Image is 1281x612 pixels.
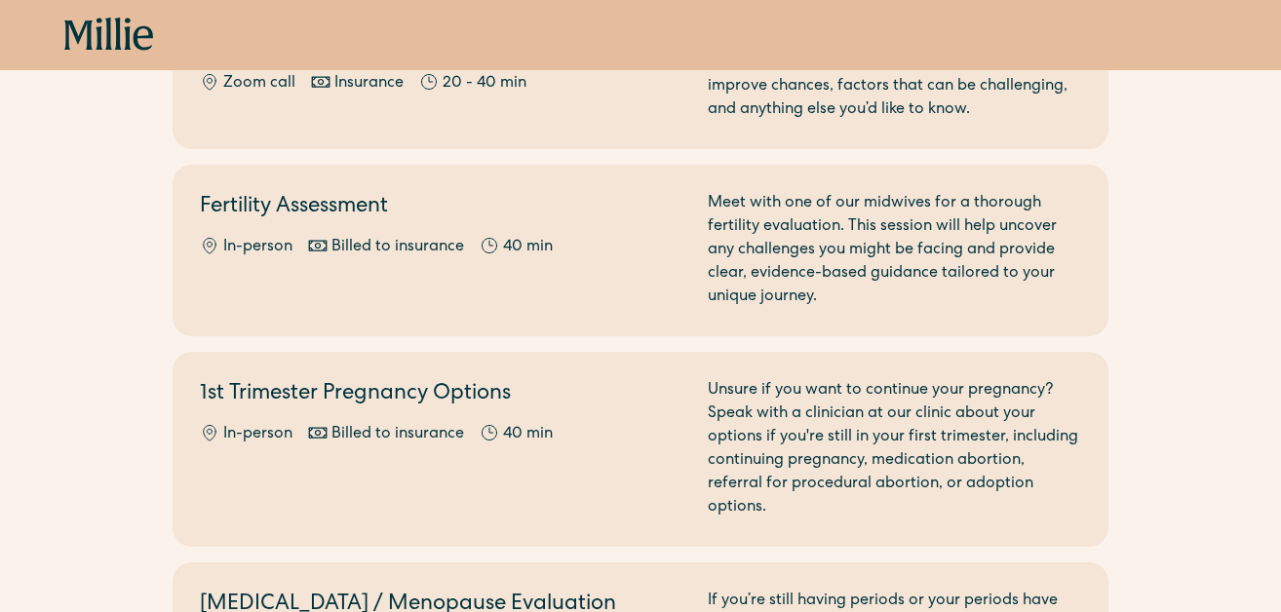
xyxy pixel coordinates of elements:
div: Insurance [334,72,404,96]
div: Unsure if you want to continue your pregnancy? Speak with a clinician at our clinic about your op... [708,379,1081,519]
a: 1st Trimester Pregnancy OptionsIn-personBilled to insurance40 minUnsure if you want to continue y... [173,352,1108,547]
div: Prepare for getting pregnant with a clinician - they will walk you through evidence-based ways to... [708,28,1081,122]
h2: Fertility Assessment [200,192,684,224]
div: Meet with one of our midwives for a thorough fertility evaluation. This session will help uncover... [708,192,1081,309]
div: 40 min [503,236,553,259]
div: Billed to insurance [331,423,464,446]
div: Billed to insurance [331,236,464,259]
div: 20 - 40 min [443,72,526,96]
div: In-person [223,236,292,259]
a: Fertility AssessmentIn-personBilled to insurance40 minMeet with one of our midwives for a thoroug... [173,165,1108,336]
div: In-person [223,423,292,446]
a: Preconception counselingZoom callInsurance20 - 40 minPrepare for getting pregnant with a clinicia... [173,1,1108,149]
div: Zoom call [223,72,295,96]
div: 40 min [503,423,553,446]
h2: 1st Trimester Pregnancy Options [200,379,684,411]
